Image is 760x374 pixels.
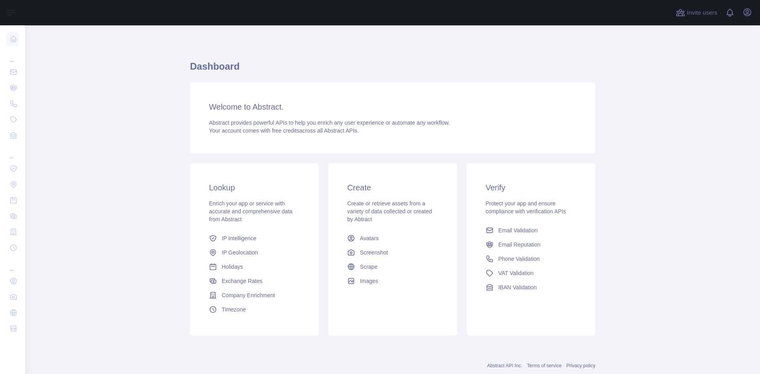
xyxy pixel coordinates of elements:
span: Scrape [360,263,377,271]
span: Email Validation [498,226,538,234]
span: Exchange Rates [222,277,262,285]
span: Holidays [222,263,243,271]
h1: Dashboard [190,60,595,79]
span: Images [360,277,378,285]
a: Terms of service [527,363,561,368]
span: VAT Validation [498,269,534,277]
h3: Welcome to Abstract. [209,101,576,112]
span: Screenshot [360,249,388,256]
a: Timezone [206,302,303,317]
a: Scrape [344,260,441,274]
span: Avatars [360,234,378,242]
span: Your account comes with across all Abstract APIs. [209,127,359,134]
span: IBAN Validation [498,283,537,291]
a: Screenshot [344,245,441,260]
span: IP Geolocation [222,249,258,256]
span: Create or retrieve assets from a variety of data collected or created by Abtract [347,200,432,222]
a: Email Reputation [483,237,579,252]
span: Timezone [222,306,246,313]
a: IP Geolocation [206,245,303,260]
a: VAT Validation [483,266,579,280]
span: IP Intelligence [222,234,256,242]
h3: Verify [486,182,576,193]
span: Invite users [687,8,717,17]
a: Privacy policy [566,363,595,368]
div: ... [6,144,19,160]
a: Company Enrichment [206,288,303,302]
span: Company Enrichment [222,291,275,299]
span: Phone Validation [498,255,540,263]
span: Email Reputation [498,241,541,249]
h3: Lookup [209,182,300,193]
a: Abstract API Inc. [487,363,522,368]
button: Invite users [674,6,719,19]
div: ... [6,256,19,272]
h3: Create [347,182,438,193]
a: IP Intelligence [206,231,303,245]
a: Email Validation [483,223,579,237]
div: ... [6,47,19,63]
span: free credits [272,127,299,134]
a: Holidays [206,260,303,274]
a: Avatars [344,231,441,245]
a: Phone Validation [483,252,579,266]
a: Exchange Rates [206,274,303,288]
a: IBAN Validation [483,280,579,294]
a: Images [344,274,441,288]
span: Protect your app and ensure compliance with verification APIs [486,200,566,215]
span: Enrich your app or service with accurate and comprehensive data from Abstract [209,200,293,222]
span: Abstract provides powerful APIs to help you enrich any user experience or automate any workflow. [209,120,450,126]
